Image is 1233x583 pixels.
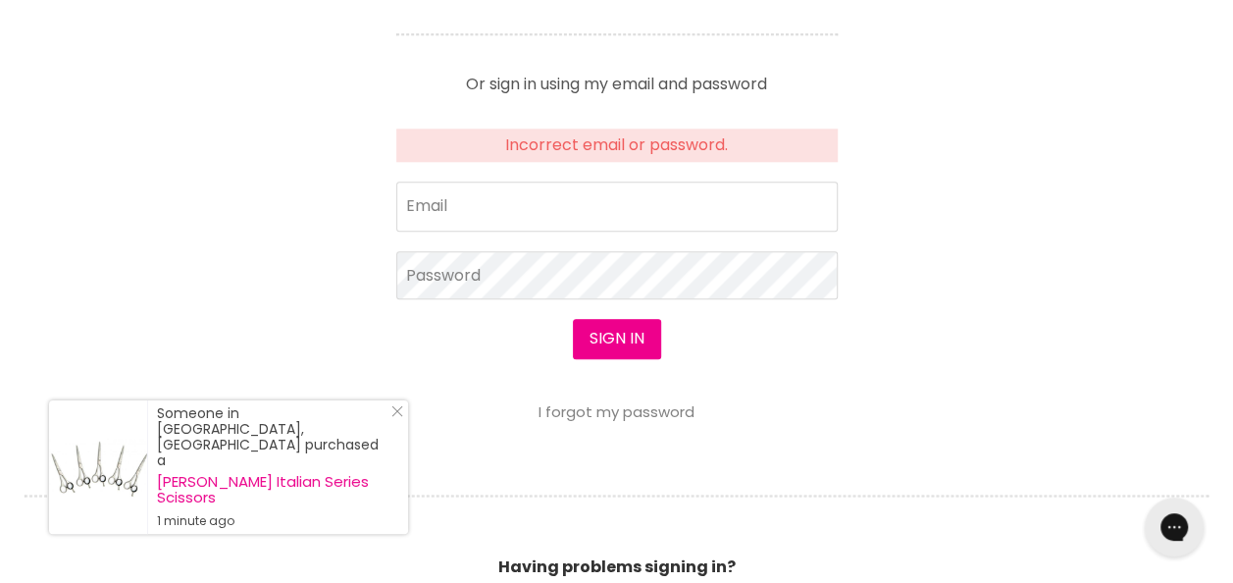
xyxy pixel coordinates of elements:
iframe: Gorgias live chat messenger [1135,491,1213,563]
b: Having problems signing in? [498,556,736,578]
a: I forgot my password [539,401,694,422]
div: Someone in [GEOGRAPHIC_DATA], [GEOGRAPHIC_DATA] purchased a [157,405,388,529]
button: Sign in [573,319,661,358]
p: Or sign in using my email and password [396,61,838,92]
small: 1 minute ago [157,513,388,529]
a: [PERSON_NAME] Italian Series Scissors [157,474,388,505]
svg: Close Icon [391,405,403,417]
li: Incorrect email or password. [408,136,826,154]
a: Close Notification [384,405,403,425]
a: Visit product page [49,400,147,534]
